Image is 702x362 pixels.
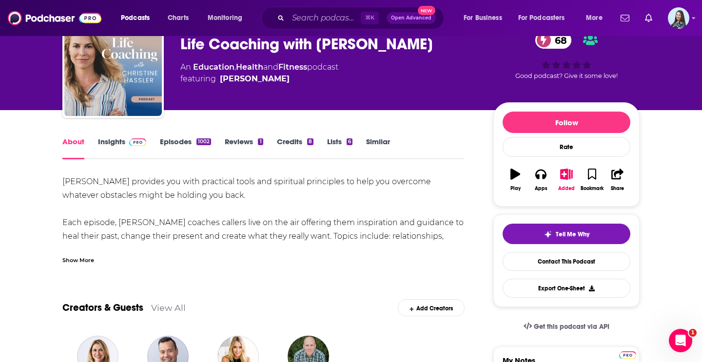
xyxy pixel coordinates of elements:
button: open menu [579,10,615,26]
span: More [586,11,603,25]
button: Added [554,162,579,197]
div: 6 [347,138,352,145]
button: Play [503,162,528,197]
button: Follow [503,112,630,133]
img: Podchaser - Follow, Share and Rate Podcasts [8,9,101,27]
button: Share [605,162,630,197]
span: and [263,62,278,72]
img: tell me why sparkle [544,230,552,238]
img: Podchaser Pro [619,351,636,359]
div: 1 [258,138,263,145]
input: Search podcasts, credits, & more... [288,10,361,26]
img: Podchaser Pro [129,138,146,146]
button: tell me why sparkleTell Me Why [503,224,630,244]
span: ⌘ K [361,12,379,24]
a: View All [151,303,186,313]
span: Charts [168,11,189,25]
button: Open AdvancedNew [387,12,436,24]
a: Christine Hassler [220,73,290,85]
a: Education [193,62,234,72]
img: User Profile [668,7,689,29]
button: Show profile menu [668,7,689,29]
button: open menu [114,10,162,26]
div: 68Good podcast? Give it some love! [493,25,640,86]
span: featuring [180,73,338,85]
span: Podcasts [121,11,150,25]
span: For Business [464,11,502,25]
div: 1002 [196,138,211,145]
a: Reviews1 [225,137,263,159]
a: Similar [366,137,390,159]
div: Rate [503,137,630,157]
a: Show notifications dropdown [617,10,633,26]
button: open menu [201,10,255,26]
div: Apps [535,186,547,191]
div: [PERSON_NAME] provides you with practical tools and spiritual principles to help you overcome wha... [62,175,465,311]
span: 68 [545,32,572,49]
span: Logged in as brookefortierpr [668,7,689,29]
span: For Podcasters [518,11,565,25]
a: Episodes1002 [160,137,211,159]
a: Health [236,62,263,72]
a: Show notifications dropdown [641,10,656,26]
span: , [234,62,236,72]
img: Life Coaching with Christine Hassler [64,19,162,116]
button: Bookmark [579,162,604,197]
span: New [418,6,435,15]
a: Credits8 [277,137,313,159]
div: Bookmark [581,186,604,191]
a: InsightsPodchaser Pro [98,137,146,159]
span: Good podcast? Give it some love! [515,72,618,79]
div: Share [611,186,624,191]
span: Monitoring [208,11,242,25]
button: open menu [457,10,514,26]
a: Pro website [619,350,636,359]
span: 1 [689,329,697,337]
div: Search podcasts, credits, & more... [271,7,453,29]
button: Apps [528,162,553,197]
a: About [62,137,84,159]
a: 68 [535,32,572,49]
a: Get this podcast via API [516,315,617,339]
a: Contact This Podcast [503,252,630,271]
button: open menu [512,10,579,26]
span: Tell Me Why [556,230,589,238]
a: Charts [161,10,195,26]
div: Play [510,186,521,191]
a: Lists6 [327,137,352,159]
button: Export One-Sheet [503,279,630,298]
div: Added [558,186,575,191]
span: Open Advanced [391,16,431,20]
div: 8 [307,138,313,145]
div: An podcast [180,61,338,85]
iframe: Intercom live chat [669,329,692,352]
span: Get this podcast via API [534,323,609,331]
div: Add Creators [398,299,465,316]
a: Creators & Guests [62,302,143,314]
a: Fitness [278,62,307,72]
